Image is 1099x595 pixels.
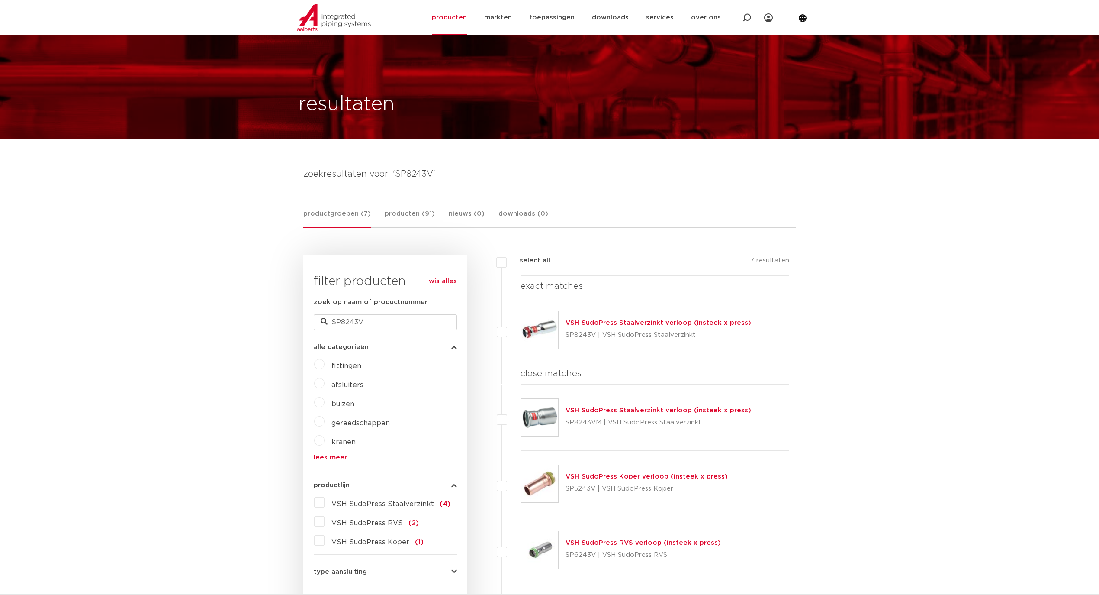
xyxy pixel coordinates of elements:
[408,520,419,527] span: (2)
[566,320,751,326] a: VSH SudoPress Staalverzinkt verloop (insteek x press)
[314,273,457,290] h3: filter producten
[566,540,721,546] a: VSH SudoPress RVS verloop (insteek x press)
[331,382,363,388] a: afsluiters
[303,209,371,228] a: productgroepen (7)
[566,328,751,342] p: SP8243V | VSH SudoPress Staalverzinkt
[566,407,751,414] a: VSH SudoPress Staalverzinkt verloop (insteek x press)
[521,465,558,502] img: Thumbnail for VSH SudoPress Koper verloop (insteek x press)
[331,420,390,427] a: gereedschappen
[750,255,789,269] p: 7 resultaten
[314,297,427,307] label: zoek op naam of productnummer
[498,209,548,227] a: downloads (0)
[314,344,457,350] button: alle categorieën
[314,314,457,330] input: zoeken
[299,91,395,118] h1: resultaten
[521,279,789,293] h4: exact matches
[331,439,356,446] a: kranen
[331,362,361,369] a: fittingen
[521,531,558,569] img: Thumbnail for VSH SudoPress RVS verloop (insteek x press)
[521,399,558,436] img: Thumbnail for VSH SudoPress Staalverzinkt verloop (insteek x press)
[507,255,550,266] label: select all
[566,473,728,480] a: VSH SudoPress Koper verloop (insteek x press)
[331,520,403,527] span: VSH SudoPress RVS
[566,482,728,496] p: SP5243V | VSH SudoPress Koper
[566,548,721,562] p: SP6243V | VSH SudoPress RVS
[440,501,450,508] span: (4)
[449,209,485,227] a: nieuws (0)
[429,276,457,287] a: wis alles
[566,416,751,430] p: SP8243VM | VSH SudoPress Staalverzinkt
[314,569,457,575] button: type aansluiting
[415,539,424,546] span: (1)
[331,401,354,407] a: buizen
[521,367,789,381] h4: close matches
[385,209,435,227] a: producten (91)
[314,569,367,575] span: type aansluiting
[521,311,558,349] img: Thumbnail for VSH SudoPress Staalverzinkt verloop (insteek x press)
[314,482,350,488] span: productlijn
[331,501,434,508] span: VSH SudoPress Staalverzinkt
[314,482,457,488] button: productlijn
[331,539,409,546] span: VSH SudoPress Koper
[314,454,457,461] a: lees meer
[314,344,369,350] span: alle categorieën
[303,167,796,181] h4: zoekresultaten voor: 'SP8243V'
